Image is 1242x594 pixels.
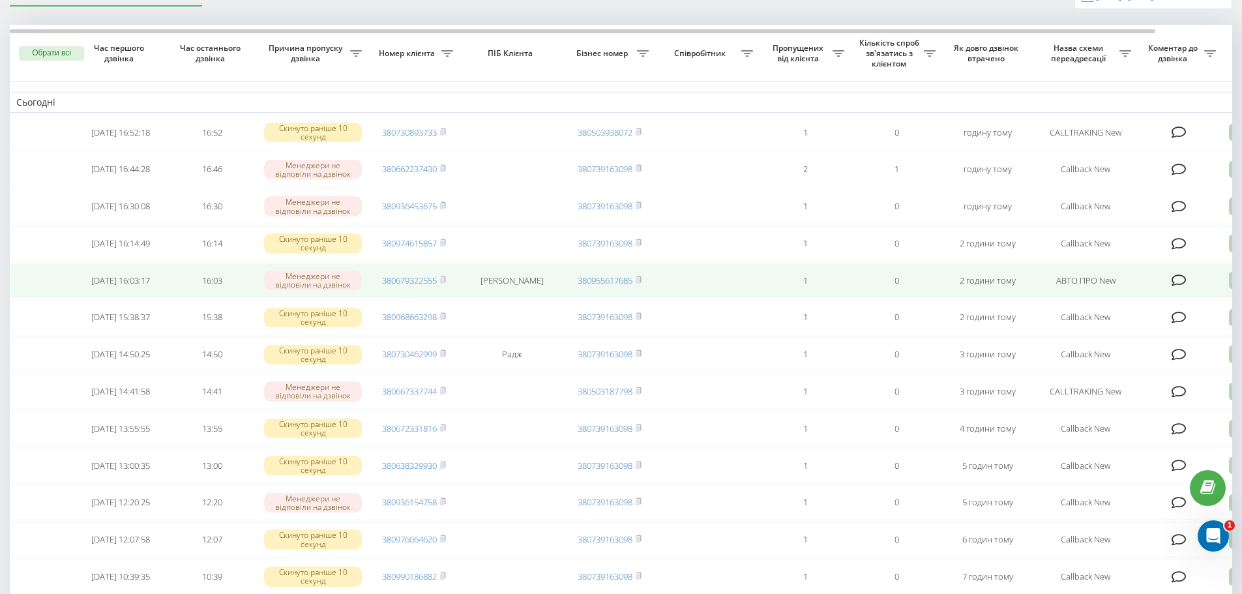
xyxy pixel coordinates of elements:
[382,275,437,286] a: 380679322555
[760,374,851,409] td: 1
[1033,522,1138,557] td: Callback New
[851,485,942,520] td: 0
[578,533,632,545] a: 380739163098
[264,160,362,179] div: Менеджери не відповіли на дзвінок
[75,226,166,261] td: [DATE] 16:14:49
[760,485,851,520] td: 1
[264,529,362,549] div: Скинуто раніше 10 секунд
[382,163,437,175] a: 380662237430
[760,263,851,298] td: 1
[1033,485,1138,520] td: Callback New
[578,423,632,434] a: 380739163098
[382,237,437,249] a: 380974615857
[578,311,632,323] a: 380739163098
[166,411,258,446] td: 13:55
[1033,226,1138,261] td: Callback New
[75,485,166,520] td: [DATE] 12:20:25
[382,385,437,397] a: 380667337744
[851,263,942,298] td: 0
[851,374,942,409] td: 0
[382,126,437,138] a: 380730893733
[75,449,166,483] td: [DATE] 13:00:35
[942,522,1033,557] td: 6 годин тому
[760,301,851,335] td: 1
[460,337,564,372] td: Радж
[382,200,437,212] a: 380936453675
[1224,520,1235,531] span: 1
[166,522,258,557] td: 12:07
[578,571,632,582] a: 380739163098
[1033,559,1138,594] td: Callback New
[942,485,1033,520] td: 5 годин тому
[75,337,166,372] td: [DATE] 14:50:25
[766,43,833,63] span: Пропущених від клієнта
[1033,115,1138,150] td: CALLTRAKING New
[1144,43,1204,63] span: Коментар до дзвінка
[264,233,362,253] div: Скинуто раніше 10 секунд
[264,308,362,327] div: Скинуто раніше 10 секунд
[760,449,851,483] td: 1
[578,126,632,138] a: 380503938072
[942,115,1033,150] td: годину тому
[942,226,1033,261] td: 2 години тому
[177,43,247,63] span: Час останнього дзвінка
[264,345,362,364] div: Скинуто раніше 10 секунд
[264,196,362,216] div: Менеджери не відповіли на дзвінок
[382,571,437,582] a: 380990186882
[760,337,851,372] td: 1
[382,460,437,471] a: 380638329930
[264,419,362,438] div: Скинуто раніше 10 секунд
[75,301,166,335] td: [DATE] 15:38:37
[166,449,258,483] td: 13:00
[760,226,851,261] td: 1
[166,374,258,409] td: 14:41
[851,115,942,150] td: 0
[851,226,942,261] td: 0
[942,449,1033,483] td: 5 годин тому
[953,43,1023,63] span: Як довго дзвінок втрачено
[166,559,258,594] td: 10:39
[1033,411,1138,446] td: Callback New
[570,48,637,59] span: Бізнес номер
[1033,374,1138,409] td: CALLTRAKING New
[942,411,1033,446] td: 4 години тому
[851,522,942,557] td: 0
[75,374,166,409] td: [DATE] 14:41:58
[264,271,362,290] div: Менеджери не відповіли на дзвінок
[166,485,258,520] td: 12:20
[75,522,166,557] td: [DATE] 12:07:58
[578,200,632,212] a: 380739163098
[75,263,166,298] td: [DATE] 16:03:17
[578,496,632,508] a: 380739163098
[851,152,942,186] td: 1
[578,348,632,360] a: 380739163098
[166,189,258,224] td: 16:30
[760,411,851,446] td: 1
[1033,152,1138,186] td: Callback New
[166,226,258,261] td: 16:14
[75,189,166,224] td: [DATE] 16:30:08
[375,48,441,59] span: Номер клієнта
[942,301,1033,335] td: 2 години тому
[1033,449,1138,483] td: Callback New
[1040,43,1119,63] span: Назва схеми переадресації
[75,115,166,150] td: [DATE] 16:52:18
[1198,520,1229,552] iframe: Intercom live chat
[382,348,437,360] a: 380730462999
[382,423,437,434] a: 380672331816
[578,237,632,249] a: 380739163098
[1033,263,1138,298] td: АВТО ПРО New
[166,152,258,186] td: 16:46
[264,381,362,401] div: Менеджери не відповіли на дзвінок
[382,311,437,323] a: 380968663298
[760,522,851,557] td: 1
[851,337,942,372] td: 0
[942,337,1033,372] td: 3 години тому
[19,46,84,61] button: Обрати всі
[75,152,166,186] td: [DATE] 16:44:28
[578,385,632,397] a: 380503187798
[760,189,851,224] td: 1
[264,567,362,586] div: Скинуто раніше 10 секунд
[942,152,1033,186] td: годину тому
[85,43,156,63] span: Час першого дзвінка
